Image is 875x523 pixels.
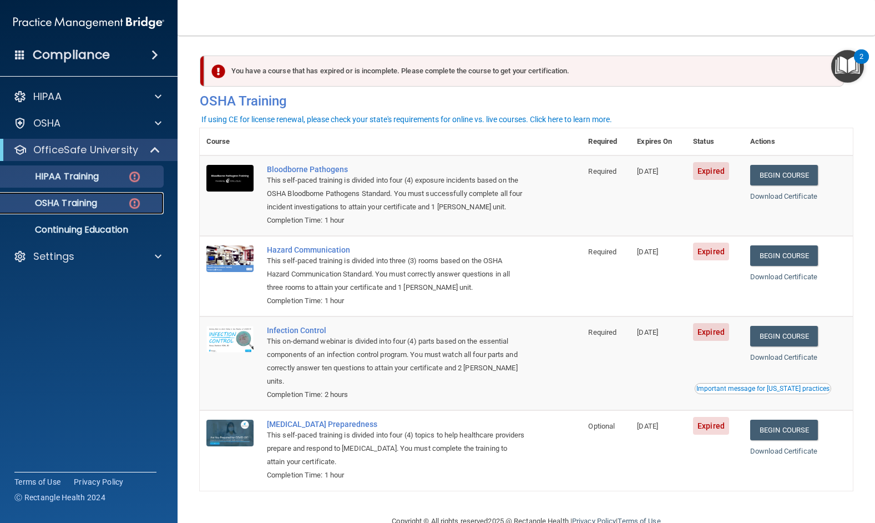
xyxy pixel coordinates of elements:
a: Begin Course [750,420,818,440]
p: OSHA [33,117,61,130]
div: You have a course that has expired or is incomplete. Please complete the course to get your certi... [204,56,844,87]
p: Settings [33,250,74,263]
th: Course [200,128,260,155]
span: Required [588,328,616,336]
span: [DATE] [637,248,658,256]
a: Begin Course [750,245,818,266]
iframe: Drift Widget Chat Controller [820,446,862,489]
img: danger-circle.6113f641.png [128,170,141,184]
a: Download Certificate [750,353,817,361]
span: Expired [693,162,729,180]
p: HIPAA Training [7,171,99,182]
span: Required [588,167,616,175]
a: Download Certificate [750,447,817,455]
div: This self-paced training is divided into four (4) exposure incidents based on the OSHA Bloodborne... [267,174,526,214]
button: If using CE for license renewal, please check your state's requirements for online vs. live cours... [200,114,614,125]
div: Completion Time: 2 hours [267,388,526,401]
span: Required [588,248,616,256]
span: Ⓒ Rectangle Health 2024 [14,492,105,503]
img: danger-circle.6113f641.png [128,197,141,210]
a: Hazard Communication [267,245,526,254]
th: Status [686,128,744,155]
span: [DATE] [637,167,658,175]
a: Settings [13,250,161,263]
span: Expired [693,243,729,260]
th: Required [581,128,630,155]
div: Important message for [US_STATE] practices [696,385,830,392]
div: Completion Time: 1 hour [267,294,526,308]
p: HIPAA [33,90,62,103]
th: Actions [744,128,853,155]
div: This self-paced training is divided into three (3) rooms based on the OSHA Hazard Communication S... [267,254,526,294]
p: OSHA Training [7,198,97,209]
a: Bloodborne Pathogens [267,165,526,174]
span: [DATE] [637,422,658,430]
img: exclamation-circle-solid-danger.72ef9ffc.png [211,64,225,78]
span: [DATE] [637,328,658,336]
div: Completion Time: 1 hour [267,469,526,482]
p: Continuing Education [7,224,159,235]
a: [MEDICAL_DATA] Preparedness [267,420,526,429]
div: This on-demand webinar is divided into four (4) parts based on the essential components of an inf... [267,335,526,388]
a: Begin Course [750,326,818,346]
a: Begin Course [750,165,818,185]
a: Download Certificate [750,273,817,281]
img: PMB logo [13,12,164,34]
h4: OSHA Training [200,93,853,109]
div: This self-paced training is divided into four (4) topics to help healthcare providers prepare and... [267,429,526,469]
a: OfficeSafe University [13,143,161,157]
a: HIPAA [13,90,161,103]
div: If using CE for license renewal, please check your state's requirements for online vs. live cours... [201,115,612,123]
a: Privacy Policy [74,476,124,487]
a: Terms of Use [14,476,60,487]
a: Download Certificate [750,192,817,200]
span: Optional [588,422,615,430]
p: OfficeSafe University [33,143,138,157]
span: Expired [693,417,729,435]
div: Completion Time: 1 hour [267,214,526,227]
h4: Compliance [33,47,110,63]
button: Read this if you are a dental practitioner in the state of CA [695,383,831,394]
a: Infection Control [267,326,526,335]
th: Expires On [630,128,686,155]
button: Open Resource Center, 2 new notifications [831,50,864,83]
div: 2 [859,57,863,71]
a: OSHA [13,117,161,130]
span: Expired [693,323,729,341]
